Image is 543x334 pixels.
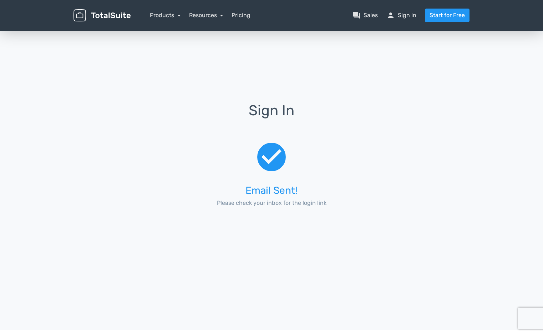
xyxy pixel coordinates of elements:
[425,9,470,22] a: Start for Free
[352,11,361,20] span: question_answer
[386,11,416,20] a: personSign in
[202,185,341,196] h3: Email Sent!
[202,199,341,207] p: Please check your inbox for the login link
[73,9,131,22] img: TotalSuite for WordPress
[192,103,351,128] h1: Sign In
[150,12,181,19] a: Products
[254,138,289,176] span: check_circle
[189,12,223,19] a: Resources
[352,11,378,20] a: question_answerSales
[386,11,395,20] span: person
[232,11,250,20] a: Pricing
